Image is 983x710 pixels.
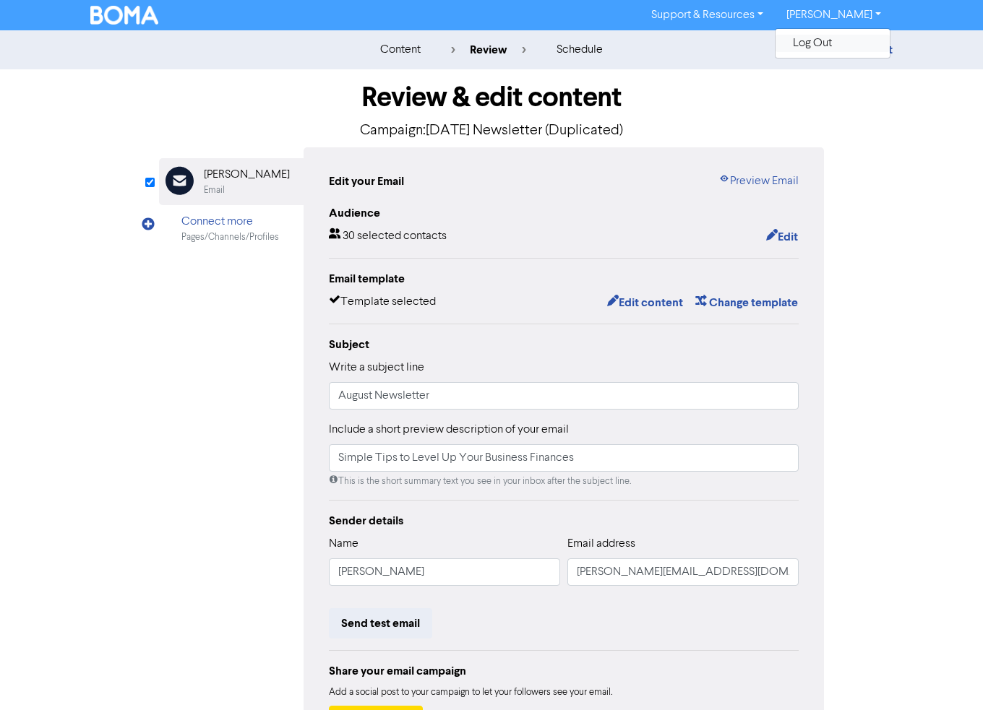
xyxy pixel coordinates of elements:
[765,228,799,246] button: Edit
[329,475,799,488] div: This is the short summary text you see in your inbox after the subject line.
[329,535,359,553] label: Name
[204,183,225,197] div: Email
[695,293,799,312] button: Change template
[567,535,635,553] label: Email address
[159,81,824,114] h1: Review & edit content
[159,205,304,252] div: Connect morePages/Channels/Profiles
[329,662,799,680] div: Share your email campaign
[159,120,824,142] p: Campaign: [DATE] Newsletter (Duplicated)
[329,512,799,529] div: Sender details
[329,359,424,376] label: Write a subject line
[181,230,279,244] div: Pages/Channels/Profiles
[329,293,436,312] div: Template selected
[329,421,569,438] label: Include a short preview description of your email
[329,270,799,287] div: Email template
[181,213,279,230] div: Connect more
[329,608,432,638] button: Send test email
[204,166,290,183] div: [PERSON_NAME]
[90,6,158,25] img: BOMA Logo
[329,204,799,222] div: Audience
[718,173,799,190] a: Preview Email
[776,35,890,52] button: Log Out
[911,641,983,710] iframe: Chat Widget
[329,228,447,246] div: 30 selected contacts
[329,685,799,700] div: Add a social post to your campaign to let your followers see your email.
[557,41,603,59] div: schedule
[775,4,893,27] a: [PERSON_NAME]
[159,158,304,205] div: [PERSON_NAME]Email
[640,4,775,27] a: Support & Resources
[451,41,526,59] div: review
[329,336,799,353] div: Subject
[329,173,404,190] div: Edit your Email
[380,41,421,59] div: content
[606,293,684,312] button: Edit content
